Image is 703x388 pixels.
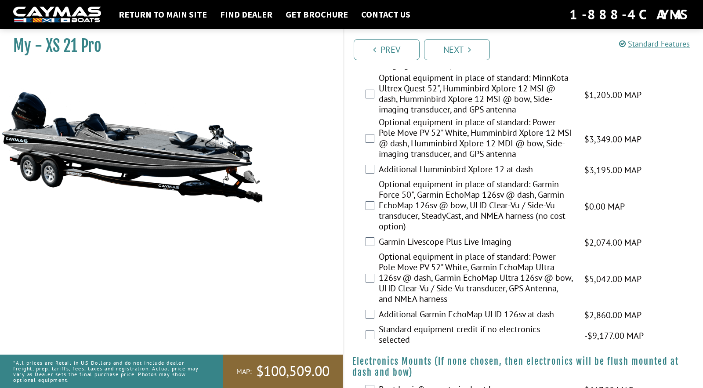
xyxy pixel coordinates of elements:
label: Optional equipment in place of standard: Power Pole Move PV 52" White, Humminbird Xplore 12 MSI @... [379,117,573,161]
label: Optional equipment in place of standard: MinnKota Ultrex Quest 52", Humminbird Xplore 12 MSI @ da... [379,73,573,117]
label: Optional equipment in place of standard: Garmin Force 50", Garmin EchoMap 126sv @ dash, Garmin Ec... [379,179,573,234]
span: $100,509.00 [256,362,330,381]
a: Standard Features [619,39,690,49]
span: MAP: [236,367,252,376]
span: -$9,177.00 MAP [584,329,644,342]
div: 1-888-4CAYMAS [569,5,690,24]
span: $3,349.00 MAP [584,133,641,146]
span: $1,205.00 MAP [584,88,641,102]
span: $2,860.00 MAP [584,308,641,322]
a: MAP:$100,509.00 [223,355,343,388]
a: Get Brochure [281,9,352,20]
h1: My - XS 21 Pro [13,36,321,56]
label: Additional Garmin EchoMap UHD 126sv at dash [379,309,573,322]
label: Additional Humminbird Xplore 12 at dash [379,164,573,177]
a: Prev [354,39,420,60]
a: Return to main site [114,9,211,20]
label: Standard equipment credit if no electronics selected [379,324,573,347]
span: $5,042.00 MAP [584,272,641,286]
img: white-logo-c9c8dbefe5ff5ceceb0f0178aa75bf4bb51f6bca0971e226c86eb53dfe498488.png [13,7,101,23]
a: Contact Us [357,9,415,20]
span: $0.00 MAP [584,200,625,213]
span: $3,195.00 MAP [584,163,641,177]
h4: Electronics Mounts (If none chosen, then electronics will be flush mounted at dash and bow) [352,356,694,378]
a: Next [424,39,490,60]
a: Find Dealer [216,9,277,20]
span: $2,074.00 MAP [584,236,641,249]
label: Garmin Livescope Plus Live Imaging [379,236,573,249]
label: Optional equipment in place of standard: Power Pole Move PV 52" White, Garmin EchoMap Ultra 126sv... [379,251,573,306]
ul: Pagination [351,38,703,60]
p: *All prices are Retail in US Dollars and do not include dealer freight, prep, tariffs, fees, taxe... [13,355,203,388]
